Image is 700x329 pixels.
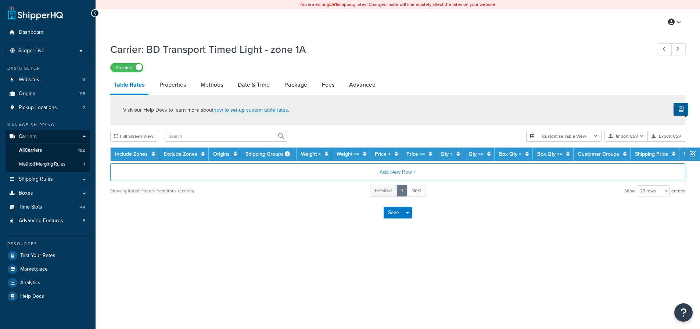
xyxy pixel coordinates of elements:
[6,158,90,171] a: Method Merging Rules1
[19,204,42,210] span: Time Slots
[19,134,37,140] span: Carriers
[6,87,90,101] a: Origins96
[165,131,287,142] input: Search
[469,150,483,158] a: Qty <=
[83,218,85,224] span: 5
[658,43,672,55] a: Previous Record
[624,186,635,196] span: Show
[6,87,90,101] li: Origins
[6,263,90,276] a: Marketplace
[19,176,53,182] span: Shipping Rules
[337,150,359,158] a: Weight <=
[406,150,425,158] a: Price <=
[6,276,90,289] a: Analytics
[499,150,521,158] a: Box Qty >
[19,218,63,224] span: Advanced Features
[19,105,57,111] span: Pickup Locations
[83,105,85,111] span: 2
[80,91,85,97] span: 96
[6,158,90,171] li: Method Merging Rules
[6,249,90,262] a: Test Your Rates
[578,150,619,158] a: Customer Groups
[6,130,90,144] a: Carriers
[635,150,668,158] a: Shipping Price
[6,144,90,157] a: AllCarriers192
[6,241,90,247] div: Resources
[110,186,194,196] div: Showing 1 to 0 of (filtered from 0 total records)
[604,131,648,142] button: Import CSV
[110,42,644,57] h1: Carrier: BD Transport Timed Light - zone 1A
[19,161,65,167] span: Method Merging Rules
[6,200,90,214] a: Time Slots44
[213,106,288,114] a: how to set up custom table rates
[671,186,685,196] span: entries
[396,185,408,197] a: 1
[213,150,230,158] a: Origins
[83,161,85,167] span: 1
[6,200,90,214] li: Time Slots
[384,207,403,218] button: Save
[370,185,397,197] a: Previous
[526,131,602,142] button: Customize Table View
[20,253,55,259] span: Test Your Rates
[6,101,90,115] li: Pickup Locations
[6,173,90,186] a: Shipping Rules
[674,303,693,322] button: Open Resource Center
[20,266,48,272] span: Marketplace
[6,122,90,128] div: Manage Shipping
[6,214,90,228] li: Advanced Features
[281,76,311,94] a: Package
[111,63,143,72] label: Enabled
[6,73,90,87] li: Websites
[407,185,426,197] a: Next
[6,214,90,228] a: Advanced Features5
[301,150,321,158] a: Weight >
[123,106,289,114] p: Visit our Help Docs to learn more about .
[19,29,44,36] span: Dashboard
[648,131,685,142] button: Export CSV
[197,76,227,94] a: Methods
[412,187,421,194] span: Next
[329,1,338,8] b: LIVE
[6,26,90,39] a: Dashboard
[318,76,338,94] a: Fees
[80,204,85,210] span: 44
[6,101,90,115] a: Pickup Locations2
[110,163,685,181] button: Add New Row +
[156,76,190,94] a: Properties
[6,65,90,72] div: Basic Setup
[375,187,392,194] span: Previous
[19,77,39,83] span: Websites
[19,91,35,97] span: Origins
[6,130,90,172] li: Carriers
[20,293,44,300] span: Help Docs
[78,147,85,153] span: 192
[81,77,85,83] span: 14
[110,131,157,142] button: Full Screen View
[537,150,562,158] a: Box Qty <=
[6,73,90,87] a: Websites14
[345,76,379,94] a: Advanced
[241,148,297,161] th: Shipping Groups
[375,150,391,158] a: Price >
[164,150,197,158] a: Exclude Zones
[671,43,686,55] a: Next Record
[20,280,40,286] span: Analytics
[6,187,90,200] a: Boxes
[110,76,148,95] a: Table Rates
[6,290,90,303] a: Help Docs
[115,150,148,158] a: Include Zones
[674,103,688,116] button: Show Help Docs
[19,147,42,153] span: All Carriers
[19,190,33,196] span: Boxes
[18,48,44,54] span: Scope: Live
[234,76,273,94] a: Date & Time
[441,150,453,158] a: Qty >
